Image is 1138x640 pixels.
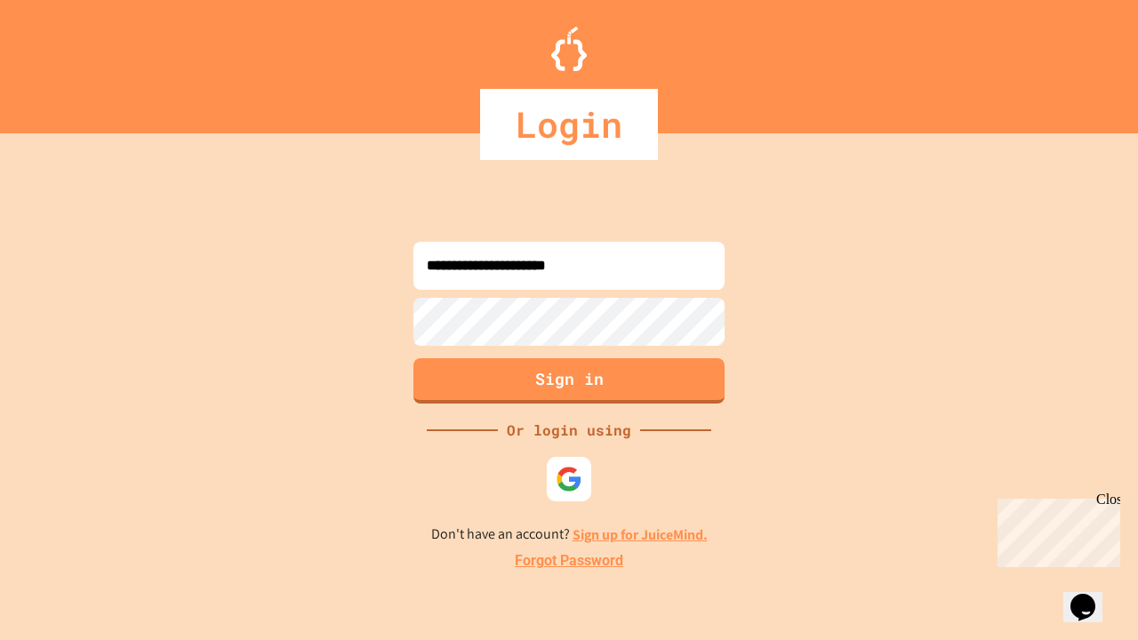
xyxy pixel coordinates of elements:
a: Sign up for JuiceMind. [573,525,708,544]
iframe: chat widget [1063,569,1120,622]
div: Or login using [498,420,640,441]
img: Logo.svg [551,27,587,71]
img: google-icon.svg [556,466,582,492]
iframe: chat widget [990,492,1120,567]
button: Sign in [413,358,725,404]
p: Don't have an account? [431,524,708,546]
div: Login [480,89,658,160]
div: Chat with us now!Close [7,7,123,113]
a: Forgot Password [515,550,623,572]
